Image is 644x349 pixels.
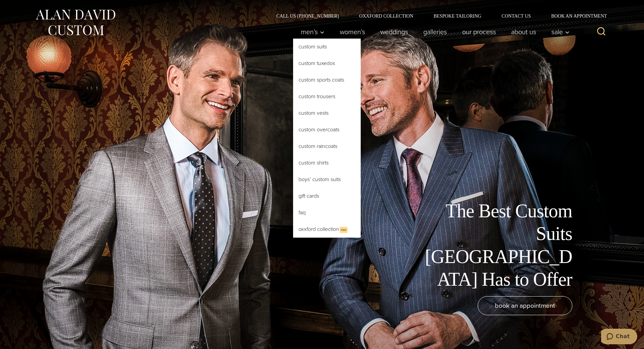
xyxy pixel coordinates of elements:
iframe: Opens a widget where you can chat to one of our agents [601,329,637,346]
a: Gift Cards [293,188,361,204]
a: Galleries [415,25,454,39]
a: Our Process [454,25,503,39]
a: Oxxford Collection [349,14,423,18]
span: book an appointment [495,301,555,310]
nav: Primary Navigation [293,25,573,39]
a: Oxxford CollectionNew [293,221,361,238]
a: Custom Overcoats [293,122,361,138]
a: Women’s [332,25,373,39]
a: Call Us [PHONE_NUMBER] [266,14,349,18]
nav: Secondary Navigation [266,14,610,18]
a: FAQ [293,204,361,221]
img: Alan David Custom [35,7,116,38]
a: Custom Vests [293,105,361,121]
button: Men’s sub menu toggle [293,25,332,39]
a: Custom Shirts [293,155,361,171]
button: Sale sub menu toggle [544,25,573,39]
a: weddings [373,25,415,39]
a: Bespoke Tailoring [423,14,491,18]
a: Custom Sports Coats [293,72,361,88]
a: Boys’ Custom Suits [293,171,361,188]
a: Contact Us [492,14,541,18]
a: book an appointment [478,296,572,315]
button: View Search Form [593,24,610,40]
a: Custom Trousers [293,88,361,105]
a: Book an Appointment [541,14,609,18]
a: Custom Suits [293,39,361,55]
a: Custom Tuxedos [293,55,361,71]
span: New [340,227,348,233]
a: Custom Raincoats [293,138,361,154]
a: About Us [503,25,544,39]
h1: The Best Custom Suits [GEOGRAPHIC_DATA] Has to Offer [420,200,572,291]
